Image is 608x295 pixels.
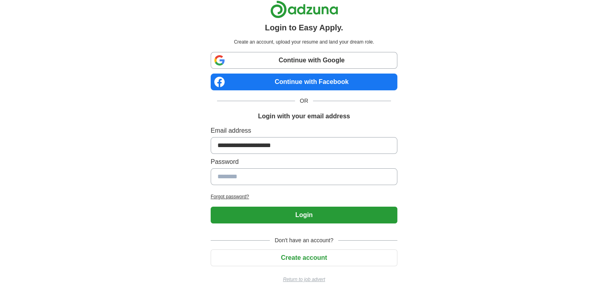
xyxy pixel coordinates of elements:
label: Password [211,157,397,167]
a: Continue with Facebook [211,74,397,90]
button: Login [211,207,397,223]
button: Create account [211,249,397,266]
span: OR [295,97,313,105]
p: Create an account, upload your resume and land your dream role. [212,38,396,46]
a: Continue with Google [211,52,397,69]
a: Forgot password? [211,193,397,200]
label: Email address [211,126,397,136]
h1: Login to Easy Apply. [265,22,343,34]
img: Adzuna logo [270,0,338,18]
a: Return to job advert [211,276,397,283]
a: Create account [211,254,397,261]
span: Don't have an account? [270,236,338,245]
h1: Login with your email address [258,112,350,121]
